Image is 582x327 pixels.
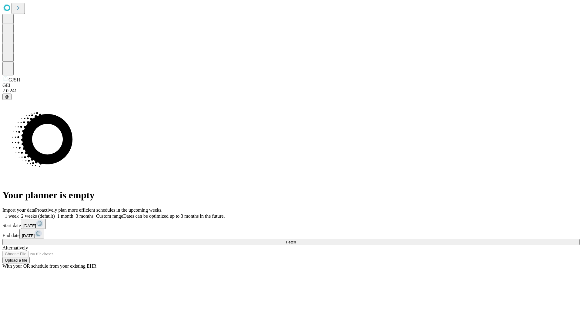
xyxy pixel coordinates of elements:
span: 1 month [57,213,73,219]
span: Dates can be optimized up to 3 months in the future. [123,213,225,219]
button: Fetch [2,239,580,245]
span: 3 months [76,213,94,219]
span: [DATE] [23,223,36,228]
span: Fetch [286,240,296,244]
div: 2.0.241 [2,88,580,94]
span: [DATE] [22,233,35,238]
button: @ [2,94,12,100]
button: Upload a file [2,257,30,263]
h1: Your planner is empty [2,190,580,201]
span: Proactively plan more efficient schedules in the upcoming weeks. [35,207,162,213]
span: 1 week [5,213,19,219]
span: Custom range [96,213,123,219]
span: @ [5,94,9,99]
span: Import your data [2,207,35,213]
div: End date [2,229,580,239]
span: With your OR schedule from your existing EHR [2,263,96,269]
span: 2 weeks (default) [21,213,55,219]
span: GJSH [8,77,20,82]
button: [DATE] [19,229,44,239]
button: [DATE] [21,219,46,229]
span: Alternatively [2,245,28,250]
div: Start date [2,219,580,229]
div: GEI [2,83,580,88]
